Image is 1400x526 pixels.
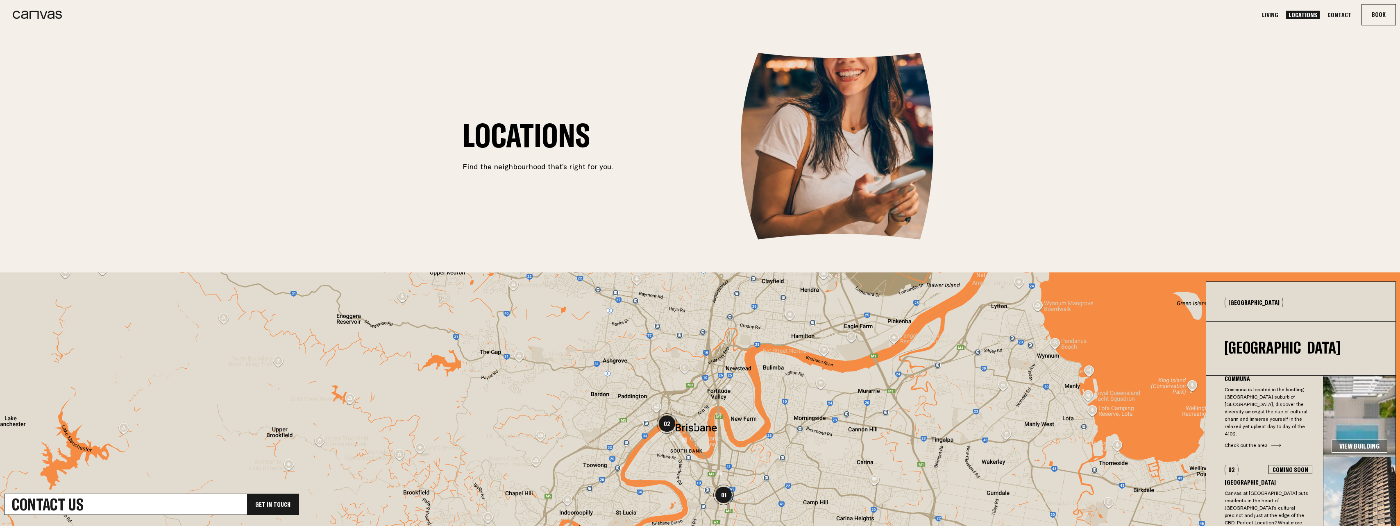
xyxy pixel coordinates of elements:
[1225,465,1239,475] div: 02
[741,53,938,240] img: Canvas_living_locations
[1225,442,1312,449] div: Check out the area
[713,485,734,505] div: 01
[463,121,613,150] h1: Locations
[1286,11,1320,19] a: Locations
[463,162,613,172] p: Find the neighbourhood that’s right for you.
[1225,479,1312,485] h3: [GEOGRAPHIC_DATA]
[657,413,677,434] div: 02
[1362,5,1395,25] button: Book
[247,494,299,515] div: Get In Touch
[1206,354,1323,457] button: CommunaCommuna is located in the bustling [GEOGRAPHIC_DATA] suburb of [GEOGRAPHIC_DATA], discover...
[1225,297,1283,308] button: [GEOGRAPHIC_DATA]
[4,494,299,515] a: Contact UsGet In Touch
[1332,440,1387,453] a: View Building
[1259,11,1281,19] a: Living
[1323,354,1395,457] img: 67b7cc4d9422ff3188516097c9650704bc7da4d7-3375x1780.jpg
[1325,11,1354,19] a: Contact
[1225,386,1312,438] p: Communa is located in the bustling [GEOGRAPHIC_DATA] suburb of [GEOGRAPHIC_DATA], discover the di...
[1225,375,1312,382] h3: Communa
[1268,465,1312,474] div: Coming Soon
